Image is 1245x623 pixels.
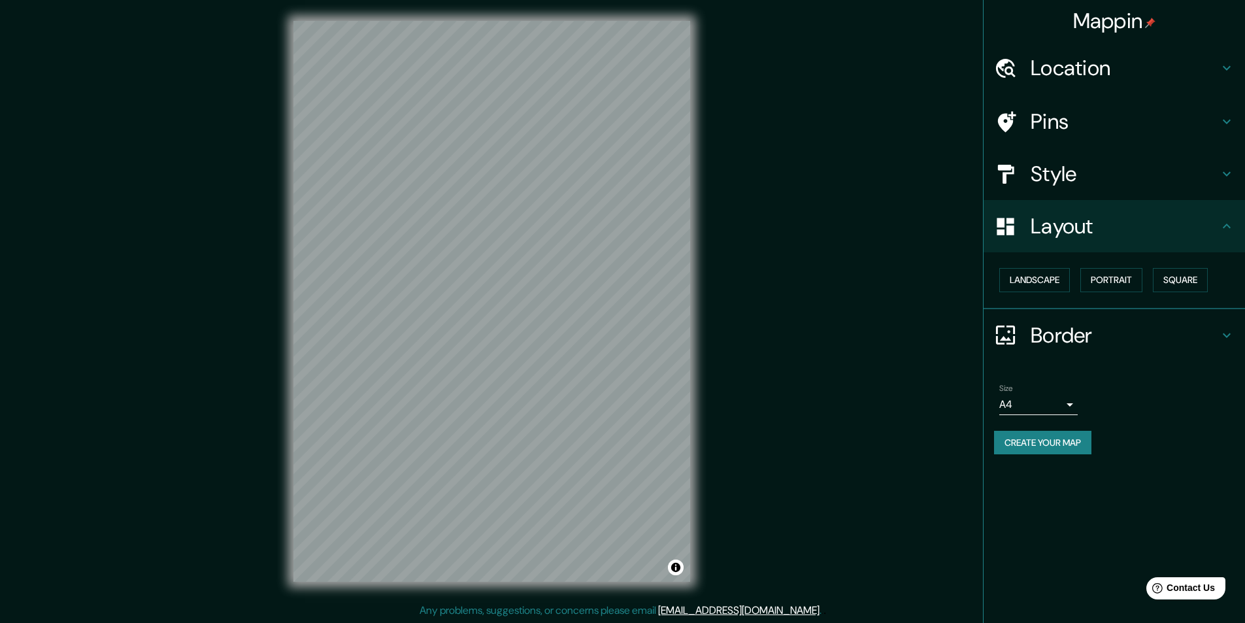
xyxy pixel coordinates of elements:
[1153,268,1208,292] button: Square
[1145,18,1155,28] img: pin-icon.png
[293,21,690,582] canvas: Map
[994,431,1091,455] button: Create your map
[984,200,1245,252] div: Layout
[1080,268,1142,292] button: Portrait
[984,148,1245,200] div: Style
[823,603,826,618] div: .
[984,42,1245,94] div: Location
[1031,322,1219,348] h4: Border
[984,309,1245,362] div: Border
[822,603,823,618] div: .
[999,268,1070,292] button: Landscape
[999,382,1013,394] label: Size
[1031,109,1219,135] h4: Pins
[984,95,1245,148] div: Pins
[420,603,822,618] p: Any problems, suggestions, or concerns please email .
[1031,213,1219,239] h4: Layout
[999,394,1078,415] div: A4
[1031,55,1219,81] h4: Location
[658,603,820,617] a: [EMAIL_ADDRESS][DOMAIN_NAME]
[1073,8,1156,34] h4: Mappin
[1129,572,1231,609] iframe: Help widget launcher
[668,560,684,575] button: Toggle attribution
[1031,161,1219,187] h4: Style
